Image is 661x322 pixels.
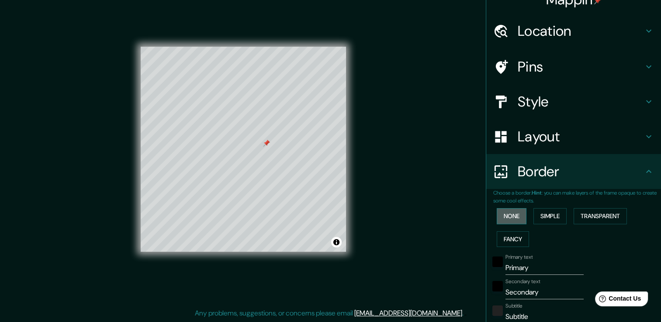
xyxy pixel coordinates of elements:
[518,128,644,145] h4: Layout
[497,208,526,224] button: None
[354,308,462,318] a: [EMAIL_ADDRESS][DOMAIN_NAME]
[505,278,540,285] label: Secondary text
[533,208,567,224] button: Simple
[195,308,464,319] p: Any problems, suggestions, or concerns please email .
[505,302,523,310] label: Subtitle
[464,308,465,319] div: .
[574,208,627,224] button: Transparent
[518,93,644,110] h4: Style
[492,281,503,291] button: black
[518,163,644,180] h4: Border
[497,231,529,247] button: Fancy
[486,154,661,189] div: Border
[486,84,661,119] div: Style
[583,288,651,312] iframe: Help widget launcher
[505,253,533,261] label: Primary text
[492,257,503,267] button: black
[493,189,661,205] p: Choose a border. : you can make layers of the frame opaque to create some cool effects.
[486,49,661,84] div: Pins
[486,14,661,48] div: Location
[492,305,503,316] button: color-222222
[465,308,467,319] div: .
[532,189,542,196] b: Hint
[331,237,342,247] button: Toggle attribution
[518,58,644,75] h4: Pins
[486,119,661,154] div: Layout
[518,22,644,40] h4: Location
